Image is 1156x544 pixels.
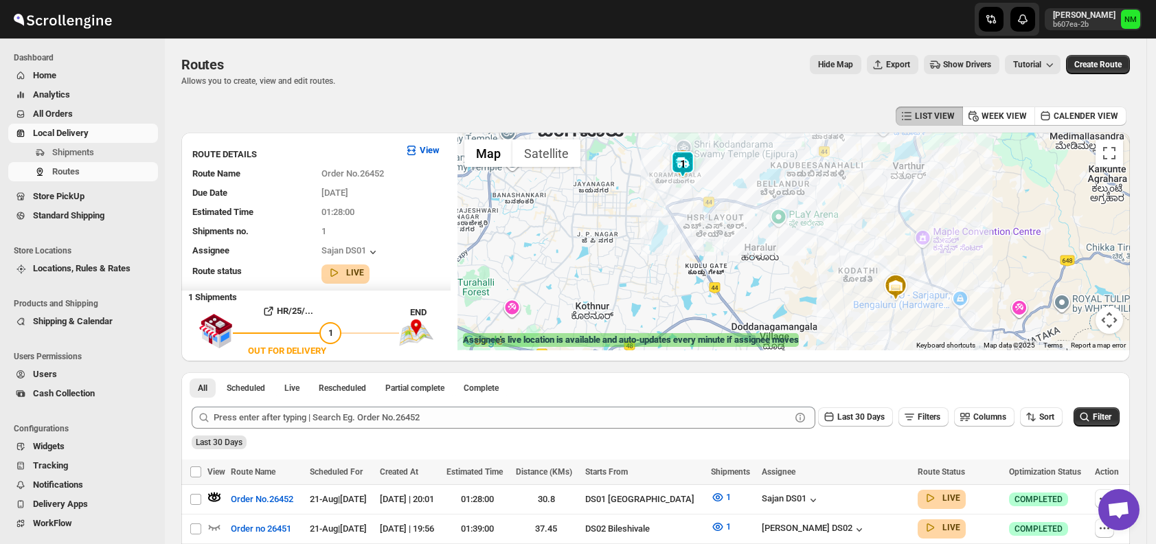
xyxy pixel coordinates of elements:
button: Home [8,66,158,85]
div: [DATE] | 20:01 [380,492,439,506]
span: Order No.26452 [231,492,293,506]
span: Columns [973,412,1006,422]
button: Last 30 Days [818,407,893,427]
span: Order no 26451 [231,522,291,536]
button: Order no 26451 [223,518,299,540]
span: Complete [464,383,499,394]
button: WorkFlow [8,514,158,533]
span: Last 30 Days [837,412,885,422]
button: Export [867,55,918,74]
span: Standard Shipping [33,210,104,220]
span: All Orders [33,109,73,119]
img: Google [461,332,506,350]
p: b607ea-2b [1053,21,1115,29]
span: Starts From [585,467,628,477]
span: Export [886,59,910,70]
div: DS01 [GEOGRAPHIC_DATA] [585,492,703,506]
button: All routes [190,378,216,398]
p: [PERSON_NAME] [1053,10,1115,21]
span: Routes [181,56,224,73]
button: Routes [8,162,158,181]
span: Shipments no. [192,226,249,236]
label: Assignee's live location is available and auto-updates every minute if assignee moves [463,333,799,347]
span: Partial complete [385,383,444,394]
button: [PERSON_NAME] DS02 [762,523,866,536]
span: All [198,383,207,394]
button: CALENDER VIEW [1034,106,1126,126]
button: Show street map [464,139,512,167]
span: Notifications [33,479,83,490]
span: Configurations [14,423,158,434]
div: [DATE] | 19:56 [380,522,439,536]
div: Sajan DS01 [321,245,380,259]
button: Columns [954,407,1015,427]
span: Distance (KMs) [516,467,572,477]
b: LIVE [346,268,364,277]
span: Route Name [192,168,240,179]
span: Hide Map [818,59,853,70]
span: Action [1095,467,1119,477]
img: trip_end.png [399,319,433,345]
span: Scheduled For [310,467,363,477]
span: Order No.26452 [321,168,384,179]
span: Filter [1093,412,1111,422]
span: COMPLETED [1015,494,1063,505]
div: 30.8 [516,492,577,506]
p: Allows you to create, view and edit routes. [181,76,335,87]
span: 1 [328,328,333,338]
span: [DATE] [321,188,348,198]
span: Route Name [231,467,275,477]
button: Users [8,365,158,384]
b: 1 Shipments [181,285,237,302]
span: Optimization Status [1009,467,1081,477]
div: Sajan DS01 [762,493,820,507]
span: 21-Aug | [DATE] [310,494,367,504]
span: Cash Collection [33,388,95,398]
span: Assignee [762,467,795,477]
div: END [410,306,451,319]
button: HR/25/... [233,300,341,322]
button: Delivery Apps [8,495,158,514]
button: Notifications [8,475,158,495]
span: Estimated Time [192,207,253,217]
input: Press enter after typing | Search Eg. Order No.26452 [214,407,791,429]
button: Analytics [8,85,158,104]
span: Widgets [33,441,65,451]
span: Map data ©2025 [984,341,1035,349]
span: Routes [52,166,80,177]
button: LIST VIEW [896,106,963,126]
span: Sort [1039,412,1054,422]
button: LIVE [923,491,960,505]
button: Map action label [810,55,861,74]
button: LIVE [327,266,364,280]
button: Toggle fullscreen view [1096,139,1123,167]
button: Show satellite imagery [512,139,580,167]
span: Last 30 Days [196,438,242,447]
button: Tutorial [1005,55,1061,74]
span: Narjit Magar [1121,10,1140,29]
div: 37.45 [516,522,577,536]
span: Store PickUp [33,191,84,201]
button: Sort [1020,407,1063,427]
button: Locations, Rules & Rates [8,259,158,278]
div: 01:39:00 [446,522,508,536]
span: Estimated Time [446,467,503,477]
button: Tracking [8,456,158,475]
button: Shipments [8,143,158,162]
button: LIVE [923,521,960,534]
span: 1 [726,521,731,532]
span: Home [33,70,56,80]
span: Dashboard [14,52,158,63]
b: HR/25/... [277,306,313,316]
span: Route status [192,266,242,276]
span: Scheduled [227,383,265,394]
button: 1 [703,486,739,508]
span: Analytics [33,89,70,100]
button: Create Route [1066,55,1130,74]
button: Order No.26452 [223,488,302,510]
span: 1 [321,226,326,236]
span: View [207,467,225,477]
span: Show Drivers [943,59,991,70]
b: View [420,145,440,155]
